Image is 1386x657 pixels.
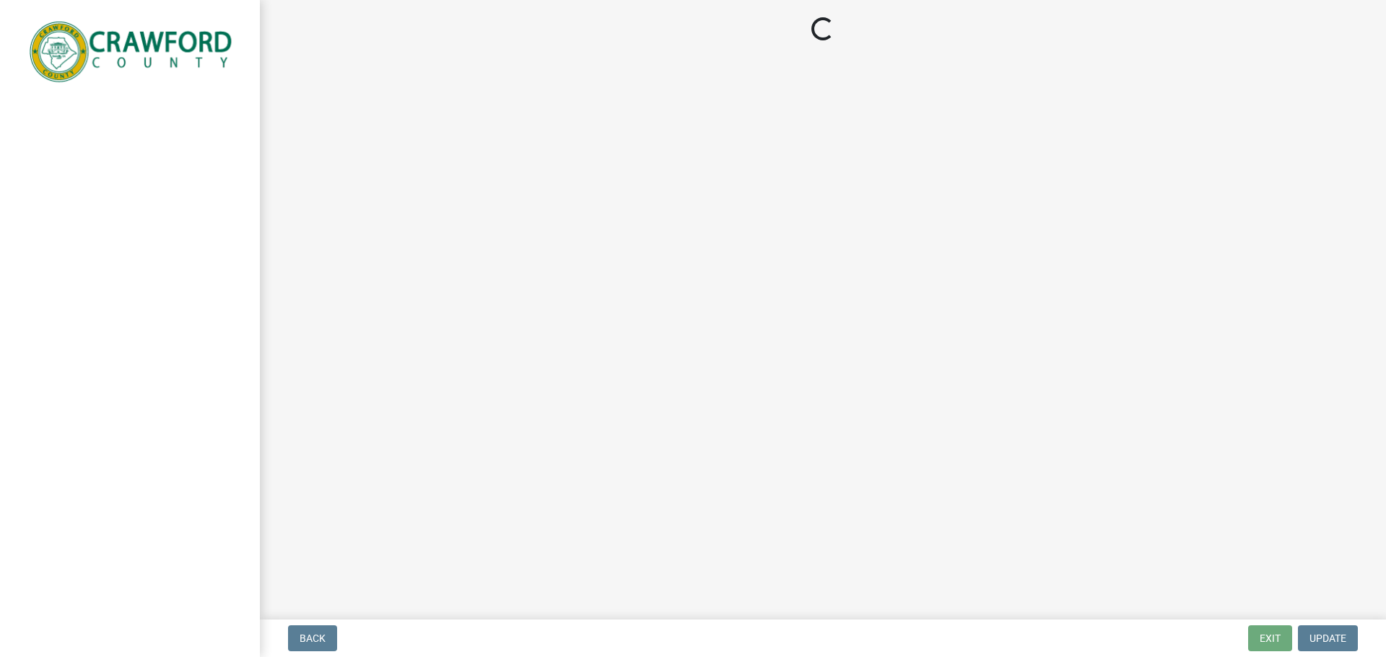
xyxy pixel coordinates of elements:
span: Update [1309,632,1346,644]
button: Update [1298,625,1358,651]
button: Back [288,625,337,651]
button: Exit [1248,625,1292,651]
img: Crawford County, Georgia [29,15,237,88]
span: Back [300,632,326,644]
